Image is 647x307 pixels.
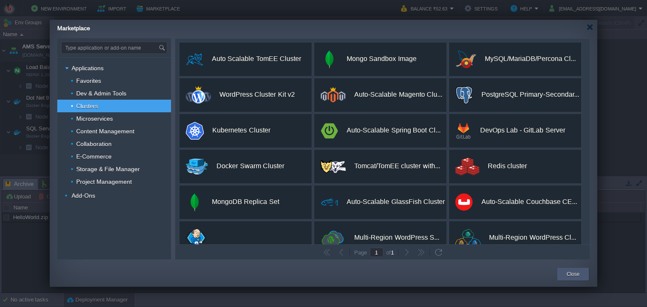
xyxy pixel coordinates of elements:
div: MongoDB Replica Set [212,193,279,211]
img: k8s-logo.png [186,122,204,140]
img: couchbase-logo.png [455,193,473,211]
div: Mongo Sandbox Image [347,50,417,68]
a: Clusters [75,102,99,110]
img: postgres-70x70.png [455,86,473,104]
div: Auto-Scalable GlassFish Cluster [347,193,445,211]
img: mysql-mariadb-percona-logo.png [455,50,476,68]
img: mongodb-70x70.png [186,193,203,211]
img: jenkins-jelastic.png [186,229,206,246]
span: Marketplace [57,25,90,32]
img: new-logo-multiregion-standalone.svg [321,229,346,247]
a: Microservices [75,115,114,122]
a: Favorites [75,77,102,85]
div: PostgreSQL Primary-Secondary Cluster [481,86,579,103]
img: docker-swarm-logo-89x70.png [186,158,208,175]
a: E-Commerce [75,153,113,160]
img: spring-boot-logo.png [321,122,338,140]
div: Auto-Scalable Magento Cluster v2 [354,86,442,103]
span: 1 [391,249,394,256]
div: DevOps Lab - GitLab Server [480,122,565,139]
div: Redis cluster [488,157,527,175]
div: Auto-Scalable Spring Boot Cluster [347,122,441,139]
a: Collaboration [75,140,113,148]
img: glassfish-logo.png [321,193,338,211]
div: of [383,249,397,256]
div: Kubernetes Cluster [212,122,270,139]
img: 82dark-back-01.svg [455,229,481,246]
a: Dev & Admin Tools [75,90,128,97]
a: Storage & File Manager [75,165,141,173]
div: Auto-Scalable Couchbase CE Cluster [481,193,577,211]
a: Project Management [75,178,133,185]
img: mongodb-70x70.png [321,50,338,68]
div: Tomcat/TomEE cluster with High Availability [354,157,440,175]
img: gitlab-logo.png [455,122,472,140]
a: Add-Ons [71,192,96,199]
button: Close [567,270,580,278]
img: tomee-logo.png [186,50,203,68]
img: magento-enterprise-small-v2.png [321,87,346,103]
div: WordPress Cluster Kit v2 [219,86,295,103]
div: Multi-Region WordPress Standalone [354,229,439,246]
div: MySQL/MariaDB/Percona Cluster [485,50,576,68]
img: tomcat-cluster-logo.svg [321,160,346,173]
div: Auto Scalable TomEE Cluster [212,50,301,68]
a: Applications [71,64,105,72]
img: wp-cluster-kit.svg [186,86,211,103]
img: redis-cluster.png [455,158,479,175]
div: Multi-Region WordPress Cluster v1 (Alpha) [489,229,576,246]
a: Content Management [75,127,136,135]
div: Page [351,249,370,255]
div: Docker Swarm Cluster [217,157,284,175]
